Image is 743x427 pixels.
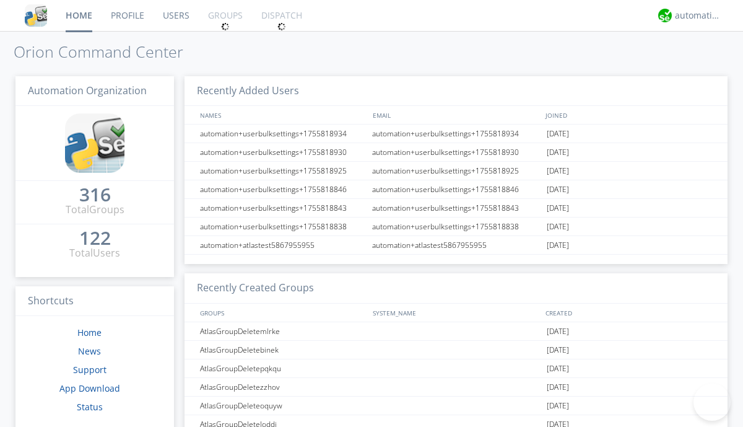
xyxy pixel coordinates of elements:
[185,273,728,304] h3: Recently Created Groups
[369,236,544,254] div: automation+atlastest5867955955
[675,9,721,22] div: automation+atlas
[185,341,728,359] a: AtlasGroupDeletebinek[DATE]
[369,218,544,236] div: automation+userbulksettings+1755818838
[197,397,368,415] div: AtlasGroupDeleteoquyw
[277,22,286,31] img: spin.svg
[197,322,368,340] div: AtlasGroupDeletemlrke
[369,199,544,217] div: automation+userbulksettings+1755818843
[25,4,47,27] img: cddb5a64eb264b2086981ab96f4c1ba7
[547,322,569,341] span: [DATE]
[369,143,544,161] div: automation+userbulksettings+1755818930
[197,378,368,396] div: AtlasGroupDeletezzhov
[547,236,569,255] span: [DATE]
[542,106,716,124] div: JOINED
[369,125,544,143] div: automation+userbulksettings+1755818934
[547,125,569,143] span: [DATE]
[547,199,569,218] span: [DATE]
[185,143,728,162] a: automation+userbulksettings+1755818930automation+userbulksettings+1755818930[DATE]
[185,397,728,415] a: AtlasGroupDeleteoquyw[DATE]
[79,232,111,244] div: 122
[547,341,569,359] span: [DATE]
[185,125,728,143] a: automation+userbulksettings+1755818934automation+userbulksettings+1755818934[DATE]
[65,113,124,173] img: cddb5a64eb264b2086981ab96f4c1ba7
[693,384,731,421] iframe: Toggle Customer Support
[185,180,728,199] a: automation+userbulksettings+1755818846automation+userbulksettings+1755818846[DATE]
[66,203,124,217] div: Total Groups
[197,304,367,322] div: GROUPS
[370,304,542,322] div: SYSTEM_NAME
[77,327,102,338] a: Home
[15,286,174,317] h3: Shortcuts
[547,397,569,415] span: [DATE]
[197,162,368,180] div: automation+userbulksettings+1755818925
[547,143,569,162] span: [DATE]
[197,199,368,217] div: automation+userbulksettings+1755818843
[658,9,672,22] img: d2d01cd9b4174d08988066c6d424eccd
[197,359,368,377] div: AtlasGroupDeletepqkqu
[77,401,103,413] a: Status
[79,188,111,203] a: 316
[370,106,542,124] div: EMAIL
[185,162,728,180] a: automation+userbulksettings+1755818925automation+userbulksettings+1755818925[DATE]
[78,345,101,357] a: News
[197,341,368,359] div: AtlasGroupDeletebinek
[73,364,106,376] a: Support
[185,199,728,218] a: automation+userbulksettings+1755818843automation+userbulksettings+1755818843[DATE]
[185,218,728,236] a: automation+userbulksettings+1755818838automation+userbulksettings+1755818838[DATE]
[59,382,120,394] a: App Download
[185,236,728,255] a: automation+atlastest5867955955automation+atlastest5867955955[DATE]
[185,76,728,107] h3: Recently Added Users
[369,180,544,198] div: automation+userbulksettings+1755818846
[197,106,367,124] div: NAMES
[79,232,111,246] a: 122
[197,236,368,254] div: automation+atlastest5867955955
[79,188,111,201] div: 316
[197,125,368,143] div: automation+userbulksettings+1755818934
[185,378,728,397] a: AtlasGroupDeletezzhov[DATE]
[547,162,569,180] span: [DATE]
[547,359,569,378] span: [DATE]
[69,246,120,260] div: Total Users
[28,84,147,97] span: Automation Organization
[185,359,728,378] a: AtlasGroupDeletepqkqu[DATE]
[547,180,569,199] span: [DATE]
[547,218,569,236] span: [DATE]
[221,22,230,31] img: spin.svg
[197,218,368,236] div: automation+userbulksettings+1755818838
[547,378,569,397] span: [DATE]
[542,304,716,322] div: CREATED
[185,322,728,341] a: AtlasGroupDeletemlrke[DATE]
[197,180,368,198] div: automation+userbulksettings+1755818846
[197,143,368,161] div: automation+userbulksettings+1755818930
[369,162,544,180] div: automation+userbulksettings+1755818925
